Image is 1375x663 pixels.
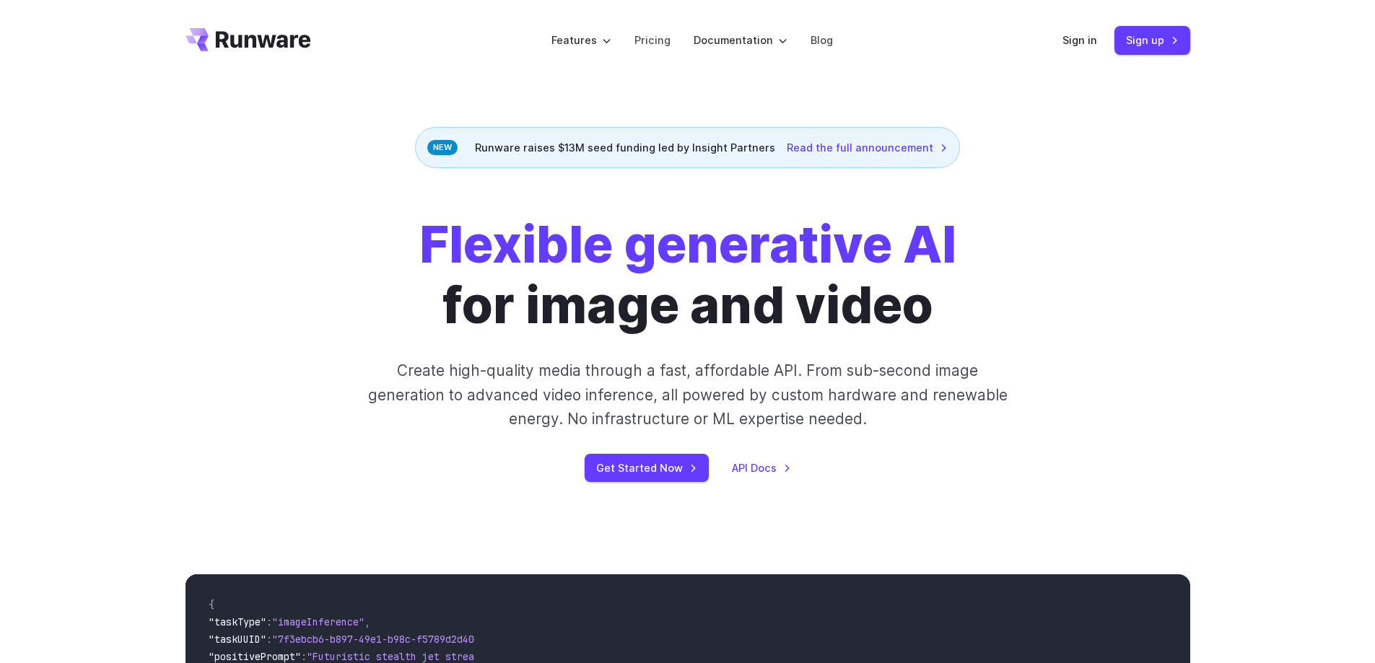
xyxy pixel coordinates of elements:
[419,214,956,275] strong: Flexible generative AI
[551,32,611,48] label: Features
[209,598,214,611] span: {
[272,615,365,628] span: "imageInference"
[266,633,272,646] span: :
[209,633,266,646] span: "taskUUID"
[272,633,492,646] span: "7f3ebcb6-b897-49e1-b98c-f5789d2d40d7"
[185,28,311,51] a: Go to /
[366,359,1009,431] p: Create high-quality media through a fast, affordable API. From sub-second image generation to adv...
[732,460,791,476] a: API Docs
[811,32,833,48] a: Blog
[365,615,370,628] span: ,
[1114,26,1190,54] a: Sign up
[1062,32,1097,48] a: Sign in
[415,127,960,168] div: Runware raises $13M seed funding led by Insight Partners
[209,615,266,628] span: "taskType"
[301,650,307,663] span: :
[787,139,948,156] a: Read the full announcement
[209,650,301,663] span: "positivePrompt"
[634,32,671,48] a: Pricing
[585,454,709,482] a: Get Started Now
[266,615,272,628] span: :
[307,650,832,663] span: "Futuristic stealth jet streaking through a neon-lit cityscape with glowing purple exhaust"
[694,32,787,48] label: Documentation
[419,214,956,335] h1: for image and video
